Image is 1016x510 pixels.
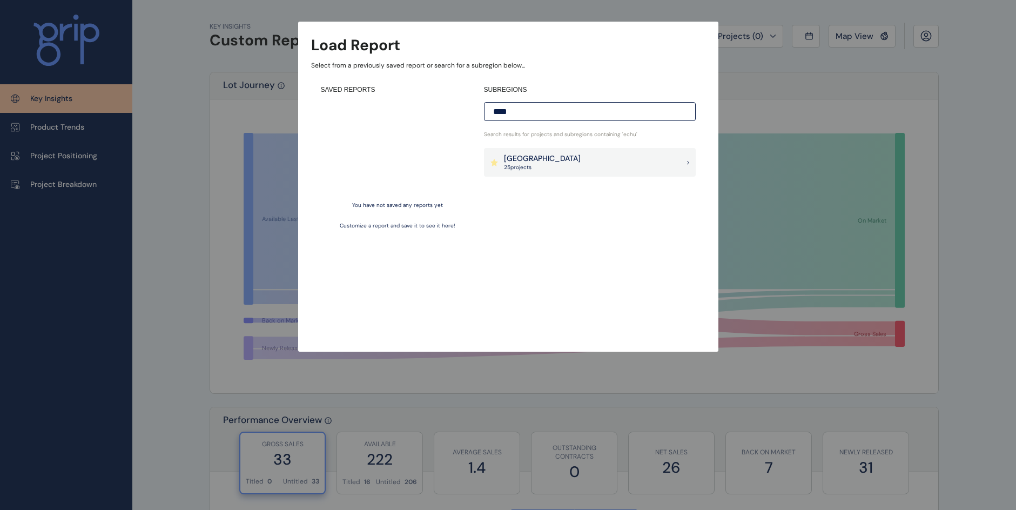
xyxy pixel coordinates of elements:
[484,131,696,138] p: Search results for projects and subregions containing ' echu '
[504,164,581,171] p: 25 project s
[321,85,474,95] h4: SAVED REPORTS
[352,202,443,209] p: You have not saved any reports yet
[340,222,455,230] p: Customize a report and save it to see it here!
[484,85,696,95] h4: SUBREGIONS
[311,61,705,70] p: Select from a previously saved report or search for a subregion below...
[504,153,581,164] p: [GEOGRAPHIC_DATA]
[311,35,400,56] h3: Load Report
